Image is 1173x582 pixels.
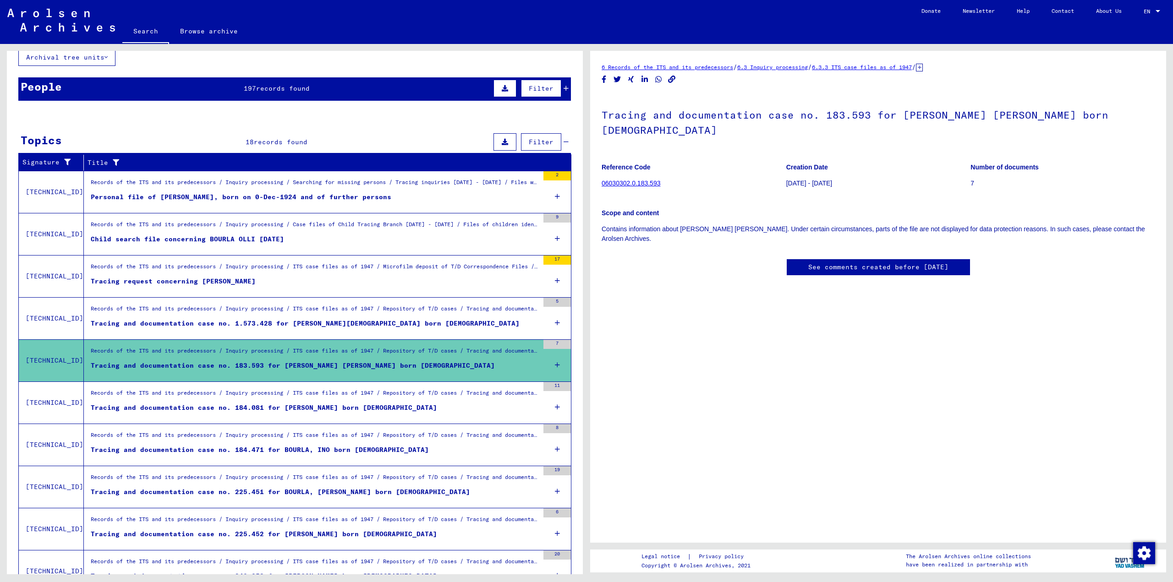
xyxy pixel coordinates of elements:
[91,403,437,413] div: Tracing and documentation case no. 184.081 for [PERSON_NAME] born [DEMOGRAPHIC_DATA]
[88,158,553,168] div: Title
[22,158,77,167] div: Signature
[906,552,1031,560] p: The Arolsen Archives online collections
[737,64,808,71] a: 6.3 Inquiry processing
[21,78,62,95] div: People
[543,382,571,391] div: 11
[91,529,437,539] div: Tracing and documentation case no. 225.452 for [PERSON_NAME] born [DEMOGRAPHIC_DATA]
[91,220,539,233] div: Records of the ITS and its predecessors / Inquiry processing / Case files of Child Tracing Branch...
[91,557,539,570] div: Records of the ITS and its predecessors / Inquiry processing / ITS case files as of 1947 / Reposi...
[91,305,539,317] div: Records of the ITS and its predecessors / Inquiry processing / ITS case files as of 1947 / Reposi...
[1113,549,1147,572] img: yv_logo.png
[169,20,249,42] a: Browse archive
[808,262,948,272] a: See comments created before [DATE]
[691,552,755,561] a: Privacy policy
[812,64,912,71] a: 6.3.3 ITS case files as of 1947
[641,552,755,561] div: |
[91,319,520,328] div: Tracing and documentation case no. 1.573.428 for [PERSON_NAME][DEMOGRAPHIC_DATA] born [DEMOGRAPHI...
[667,74,677,85] button: Copy link
[521,133,561,151] button: Filter
[122,20,169,44] a: Search
[91,389,539,402] div: Records of the ITS and its predecessors / Inquiry processing / ITS case files as of 1947 / Reposi...
[244,84,256,92] span: 197
[654,74,663,85] button: Share on WhatsApp
[7,9,115,32] img: Arolsen_neg.svg
[602,209,659,217] b: Scope and content
[88,155,562,170] div: Title
[543,340,571,349] div: 7
[912,63,916,71] span: /
[613,74,622,85] button: Share on Twitter
[626,74,636,85] button: Share on Xing
[91,571,437,581] div: Tracing and documentation case no. 842.053 for [PERSON_NAME] born [DEMOGRAPHIC_DATA]
[18,49,115,66] button: Archival tree units
[543,298,571,307] div: 5
[786,179,970,188] p: [DATE] - [DATE]
[906,560,1031,569] p: have been realized in partnership with
[19,255,84,297] td: [TECHNICAL_ID]
[19,508,84,550] td: [TECHNICAL_ID]
[91,347,539,359] div: Records of the ITS and its predecessors / Inquiry processing / ITS case files as of 1947 / Reposi...
[91,473,539,486] div: Records of the ITS and its predecessors / Inquiry processing / ITS case files as of 1947 / Reposi...
[599,74,609,85] button: Share on Facebook
[602,224,1155,244] p: Contains information about [PERSON_NAME] [PERSON_NAME]. Under certain circumstances, parts of the...
[543,508,571,517] div: 6
[640,74,650,85] button: Share on LinkedIn
[543,550,571,560] div: 20
[91,277,256,286] div: Tracing request concerning [PERSON_NAME]
[91,445,429,455] div: Tracing and documentation case no. 184.471 for BOURLA, INO born [DEMOGRAPHIC_DATA]
[602,64,733,71] a: 6 Records of the ITS and its predecessors
[529,84,554,92] span: Filter
[91,234,284,244] div: Child search file concerning BOURLA OLLI [DATE]
[543,424,571,433] div: 8
[521,80,561,97] button: Filter
[22,155,86,170] div: Signature
[19,424,84,466] td: [TECHNICAL_ID]
[529,138,554,146] span: Filter
[733,63,737,71] span: /
[91,178,539,191] div: Records of the ITS and its predecessors / Inquiry processing / Searching for missing persons / Tr...
[91,487,470,497] div: Tracing and documentation case no. 225.451 for BOURLA, [PERSON_NAME] born [DEMOGRAPHIC_DATA]
[19,297,84,339] td: [TECHNICAL_ID]
[91,262,539,275] div: Records of the ITS and its predecessors / Inquiry processing / ITS case files as of 1947 / Microf...
[602,163,651,171] b: Reference Code
[91,192,391,202] div: Personal file of [PERSON_NAME], born on 0-Dec-1924 and of further persons
[19,339,84,381] td: [TECHNICAL_ID]
[641,561,755,570] p: Copyright © Arolsen Archives, 2021
[91,431,539,444] div: Records of the ITS and its predecessors / Inquiry processing / ITS case files as of 1947 / Reposi...
[602,94,1155,149] h1: Tracing and documentation case no. 183.593 for [PERSON_NAME] [PERSON_NAME] born [DEMOGRAPHIC_DATA]
[970,179,1155,188] p: 7
[543,466,571,475] div: 19
[602,179,660,187] a: 06030302.0.183.593
[808,63,812,71] span: /
[256,84,310,92] span: records found
[91,361,495,370] div: Tracing and documentation case no. 183.593 for [PERSON_NAME] [PERSON_NAME] born [DEMOGRAPHIC_DATA]
[786,163,828,171] b: Creation Date
[970,163,1039,171] b: Number of documents
[1133,542,1155,564] img: Change consent
[91,515,539,528] div: Records of the ITS and its predecessors / Inquiry processing / ITS case files as of 1947 / Reposi...
[19,466,84,508] td: [TECHNICAL_ID]
[641,552,687,561] a: Legal notice
[19,381,84,424] td: [TECHNICAL_ID]
[1144,8,1154,15] span: EN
